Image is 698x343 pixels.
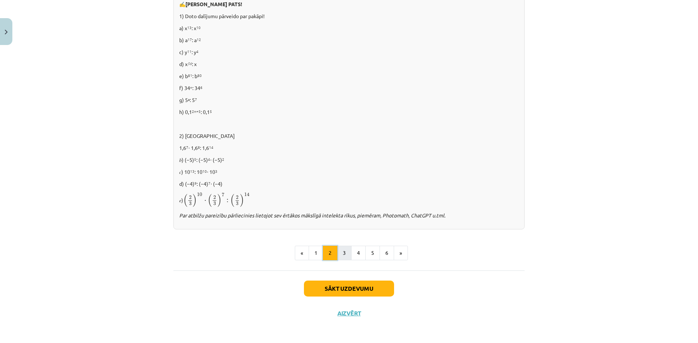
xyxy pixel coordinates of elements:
[365,246,380,260] button: 5
[179,60,519,68] p: d) x : x
[210,109,212,114] sup: 5
[193,194,197,207] span: )
[335,310,363,317] button: Aizvērt
[215,168,217,174] sup: 3
[179,96,519,104] p: g) 5 : 5
[213,202,216,205] span: 3
[179,36,519,44] p: b) a : a
[208,194,212,207] span: (
[309,246,323,260] button: 1
[186,144,188,150] sup: 7
[192,109,201,114] sup: 2n+5
[204,200,206,202] span: ⋅
[179,12,519,20] p: 1) Doto dalījumu pārveido par pakāpi!
[209,144,213,150] sup: 14
[179,144,519,152] p: 1,6 ⋅ 1,6 : 1,6
[394,246,408,260] button: »
[200,85,202,90] sup: 6
[179,180,519,188] p: d) (−4) : (−4) ⋅ (−4)
[196,49,198,54] sup: 4
[188,37,192,42] sup: 17
[202,168,207,174] sup: 10
[179,0,519,8] p: ✍️
[337,246,352,260] button: 3
[179,24,519,32] p: a) x : x
[222,192,224,196] span: 7
[213,196,216,199] span: 2
[5,30,8,34] img: icon-close-lesson-0947bae3869378f0d4975bcd49f059093ad1ed9edebbc8119c70593378902aed.svg
[179,212,445,219] i: Par atbilžu pareizību pārliecinies lietojot sev ērtākos mākslīgā intelekta rīkus, piemēram, Photo...
[179,84,519,92] p: f) 34 : 34
[226,199,228,203] span: :
[179,72,519,80] p: e) b : b
[244,192,249,196] span: 14
[208,180,210,186] sup: 7
[187,49,192,54] sup: 11
[194,180,197,186] sup: 9
[197,193,202,196] span: 10
[190,85,192,90] sup: n
[230,194,234,207] span: (
[222,156,224,162] sup: 2
[351,246,366,260] button: 4
[173,246,525,260] nav: Page navigation example
[179,168,519,176] p: 𝑐) 10 : 10 ⋅ 10
[380,246,394,260] button: 6
[197,73,202,78] sup: 80
[185,1,242,7] b: [PERSON_NAME] PATS!
[183,194,188,207] span: (
[179,156,519,164] p: 𝑏) (−5) : (−5) ⋅ (−5)
[196,25,201,30] sup: 10
[179,132,519,140] p: 2) [GEOGRAPHIC_DATA]
[208,156,210,162] sup: 4
[188,73,192,78] sup: 81
[195,97,197,102] sup: 7
[187,25,192,30] sup: 13
[236,202,238,205] span: 3
[189,196,192,199] span: 2
[323,246,337,260] button: 2
[240,194,244,207] span: )
[217,194,222,207] span: )
[179,108,519,116] p: h) 0,1 : 0,1
[194,156,196,162] sup: 5
[179,192,519,207] p: 𝑒)
[188,97,190,102] sup: a
[198,144,200,150] sup: 8
[236,196,238,199] span: 2
[295,246,309,260] button: «
[190,168,194,174] sup: 13
[197,37,201,42] sup: 12
[179,48,519,56] p: c) y : y
[189,202,192,205] span: 3
[304,281,394,297] button: Sākt uzdevumu
[188,61,192,66] em: 56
